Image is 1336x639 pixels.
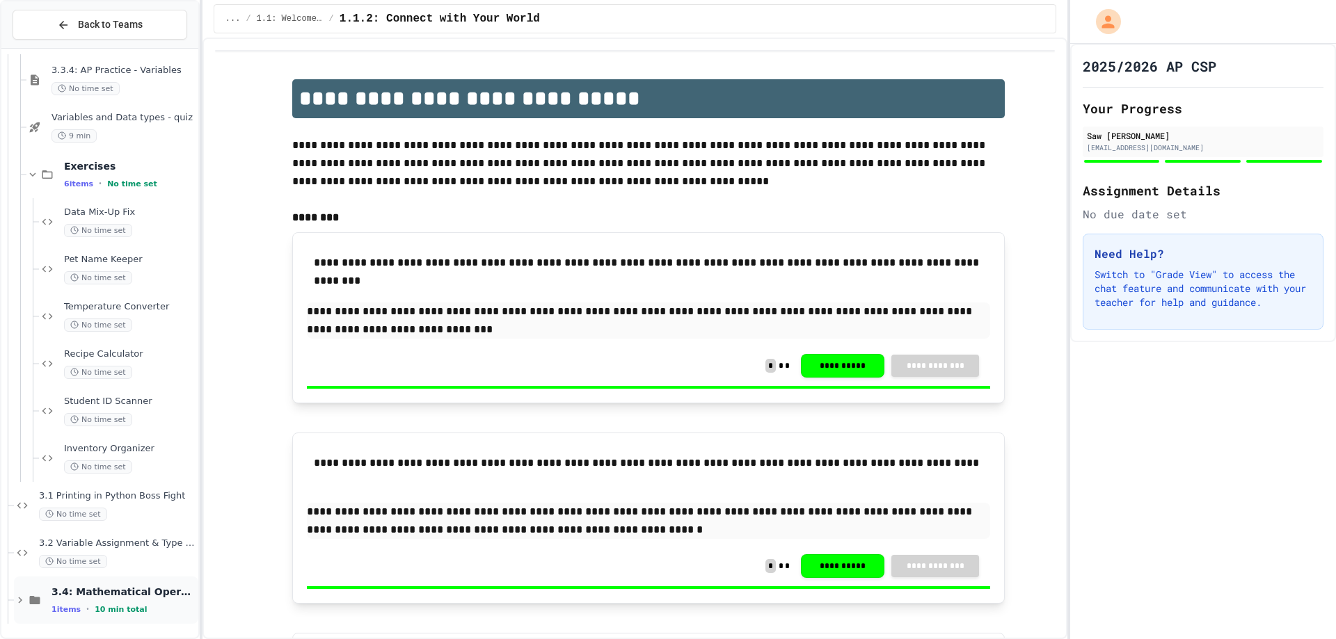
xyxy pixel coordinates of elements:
div: [EMAIL_ADDRESS][DOMAIN_NAME] [1087,143,1319,153]
h1: 2025/2026 AP CSP [1083,56,1216,76]
div: No due date set [1083,206,1323,223]
span: 3.2 Variable Assignment & Type Boss Fight [39,537,196,549]
span: Student ID Scanner [64,396,196,407]
span: No time set [64,318,132,332]
h2: Assignment Details [1083,181,1323,200]
span: / [329,13,334,24]
span: No time set [39,555,107,568]
span: • [86,604,89,615]
span: Variables and Data types - quiz [51,112,196,124]
span: No time set [107,179,157,188]
span: No time set [64,271,132,284]
span: 3.4: Mathematical Operators [51,585,196,598]
span: No time set [64,224,132,237]
span: 3.3.4: AP Practice - Variables [51,65,196,76]
span: No time set [39,508,107,521]
button: Back to Teams [13,10,187,40]
h3: Need Help? [1095,245,1312,262]
span: 1.1.2: Connect with Your World [340,10,540,27]
span: No time set [51,82,120,95]
span: Recipe Calculator [64,348,196,360]
span: Inventory Organizer [64,443,196,455]
span: 1 items [51,605,81,614]
span: Temperature Converter [64,301,196,313]
p: Switch to "Grade View" to access the chat feature and communicate with your teacher for help and ... [1095,268,1312,309]
div: My Account [1081,6,1124,38]
span: • [99,178,102,189]
span: 3.1 Printing in Python Boss Fight [39,490,196,502]
span: Exercises [64,160,196,172]
span: ... [225,13,241,24]
h2: Your Progress [1083,99,1323,118]
span: Data Mix-Up Fix [64,207,196,218]
span: 6 items [64,179,93,188]
span: No time set [64,413,132,426]
span: / [246,13,250,24]
span: 10 min total [95,605,147,614]
div: Saw [PERSON_NAME] [1087,129,1319,142]
span: Back to Teams [78,17,143,32]
span: 9 min [51,129,97,143]
span: 1.1: Welcome to Computer Science [257,13,324,24]
span: Pet Name Keeper [64,254,196,266]
span: No time set [64,366,132,379]
span: No time set [64,460,132,474]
